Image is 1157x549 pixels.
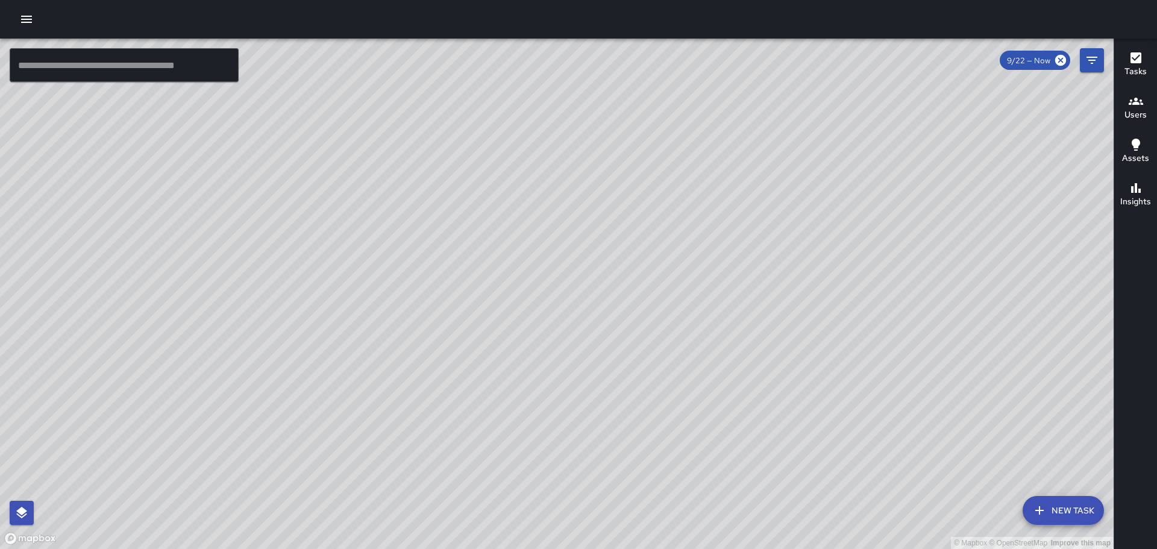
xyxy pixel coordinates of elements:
button: Insights [1114,174,1157,217]
div: 9/22 — Now [1000,51,1070,70]
h6: Assets [1122,152,1149,165]
button: Filters [1080,48,1104,72]
h6: Tasks [1124,65,1147,78]
button: Users [1114,87,1157,130]
button: New Task [1023,496,1104,525]
button: Tasks [1114,43,1157,87]
h6: Insights [1120,195,1151,209]
span: 9/22 — Now [1000,55,1058,66]
h6: Users [1124,108,1147,122]
button: Assets [1114,130,1157,174]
